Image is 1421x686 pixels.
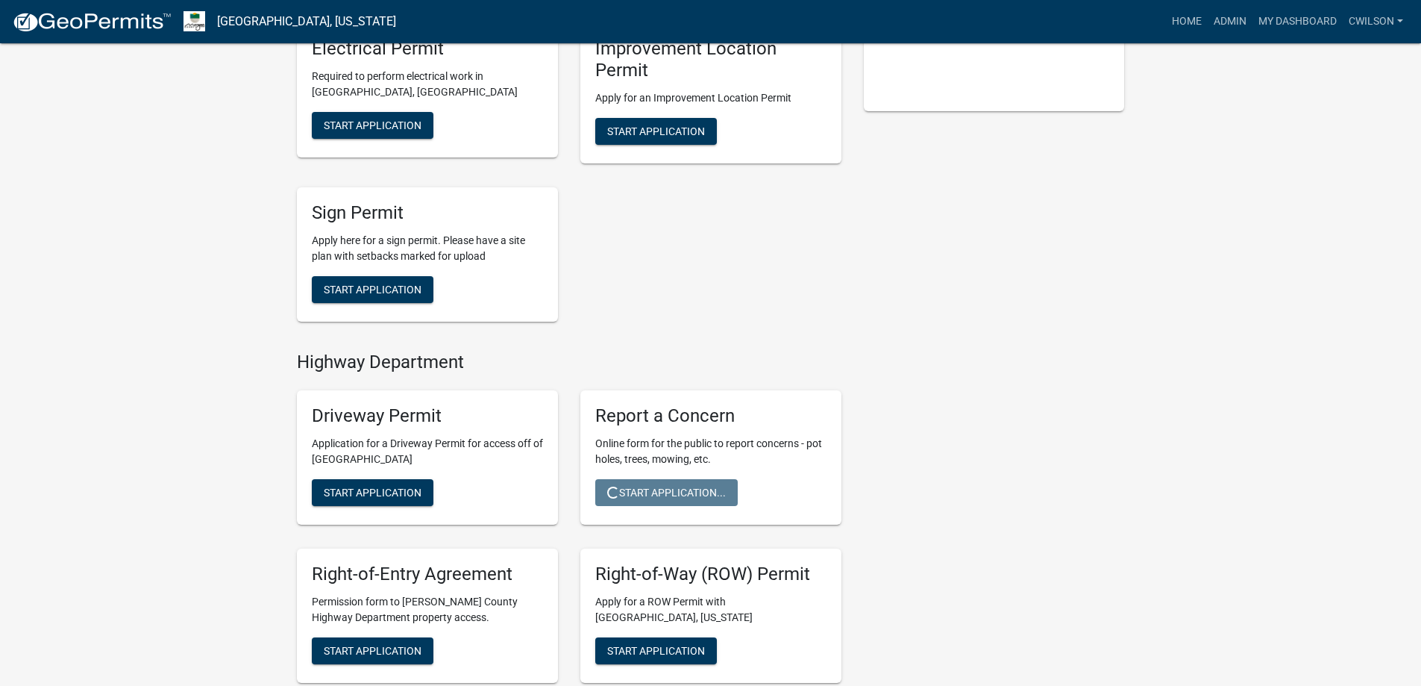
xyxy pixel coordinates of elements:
[312,436,543,467] p: Application for a Driveway Permit for access off of [GEOGRAPHIC_DATA]
[312,594,543,626] p: Permission form to [PERSON_NAME] County Highway Department property access.
[312,38,543,60] h5: Electrical Permit
[312,202,543,224] h5: Sign Permit
[595,594,826,626] p: Apply for a ROW Permit with [GEOGRAPHIC_DATA], [US_STATE]
[324,645,421,657] span: Start Application
[312,564,543,585] h5: Right-of-Entry Agreement
[312,405,543,427] h5: Driveway Permit
[595,118,717,145] button: Start Application
[297,352,841,373] h4: Highway Department
[183,11,205,31] img: Morgan County, Indiana
[312,69,543,100] p: Required to perform electrical work in [GEOGRAPHIC_DATA], [GEOGRAPHIC_DATA]
[595,90,826,106] p: Apply for an Improvement Location Permit
[595,564,826,585] h5: Right-of-Way (ROW) Permit
[1343,7,1409,36] a: cwilson
[595,38,826,81] h5: Improvement Location Permit
[607,645,705,657] span: Start Application
[1252,7,1343,36] a: My Dashboard
[1166,7,1208,36] a: Home
[324,283,421,295] span: Start Application
[607,487,726,499] span: Start Application...
[595,436,826,467] p: Online form for the public to report concerns - pot holes, trees, mowing, etc.
[312,637,433,664] button: Start Application
[312,479,433,506] button: Start Application
[595,405,826,427] h5: Report a Concern
[312,276,433,303] button: Start Application
[312,112,433,139] button: Start Application
[595,479,738,506] button: Start Application...
[1208,7,1252,36] a: Admin
[217,9,396,34] a: [GEOGRAPHIC_DATA], [US_STATE]
[595,637,717,664] button: Start Application
[607,125,705,137] span: Start Application
[324,487,421,499] span: Start Application
[312,233,543,264] p: Apply here for a sign permit. Please have a site plan with setbacks marked for upload
[324,119,421,131] span: Start Application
